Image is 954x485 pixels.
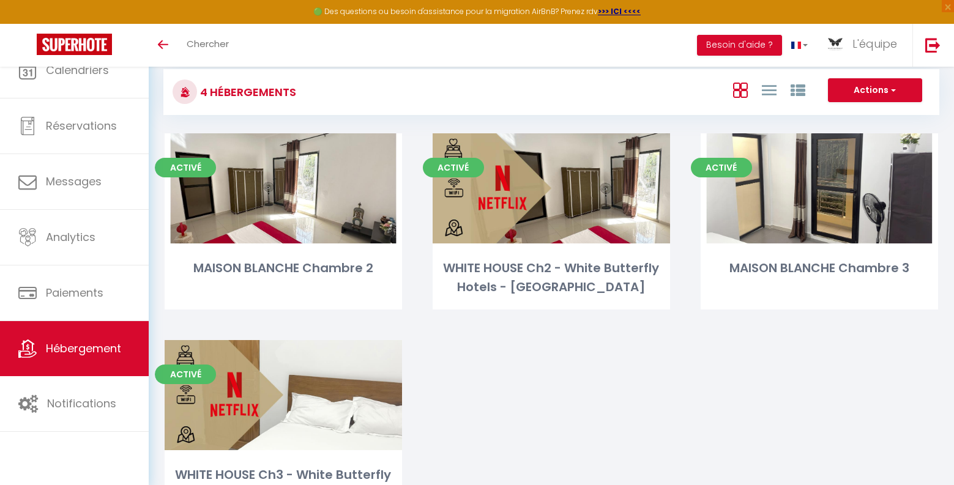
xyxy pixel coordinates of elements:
span: Analytics [46,229,95,245]
a: ... L'équipe [817,24,912,67]
a: >>> ICI <<<< [598,6,641,17]
div: WHITE HOUSE Ch2 - White Butterfly Hotels - [GEOGRAPHIC_DATA] [433,259,670,297]
a: Vue par Groupe [791,80,805,100]
img: logout [925,37,941,53]
span: Messages [46,174,102,189]
span: Réservations [46,118,117,133]
a: Chercher [177,24,238,67]
span: Chercher [187,37,229,50]
img: ... [826,35,844,53]
span: Notifications [47,396,116,411]
button: Actions [828,78,922,103]
div: MAISON BLANCHE Chambre 3 [701,259,938,278]
span: Activé [423,158,484,177]
button: Besoin d'aide ? [697,35,782,56]
span: L'équipe [852,36,897,51]
a: Vue en Box [733,80,748,100]
span: Paiements [46,285,103,300]
span: Hébergement [46,341,121,356]
h3: 4 Hébergements [197,78,296,106]
a: Vue en Liste [762,80,777,100]
span: Calendriers [46,62,109,78]
div: MAISON BLANCHE Chambre 2 [165,259,402,278]
span: Activé [155,158,216,177]
span: Activé [691,158,752,177]
img: Super Booking [37,34,112,55]
span: Activé [155,365,216,384]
